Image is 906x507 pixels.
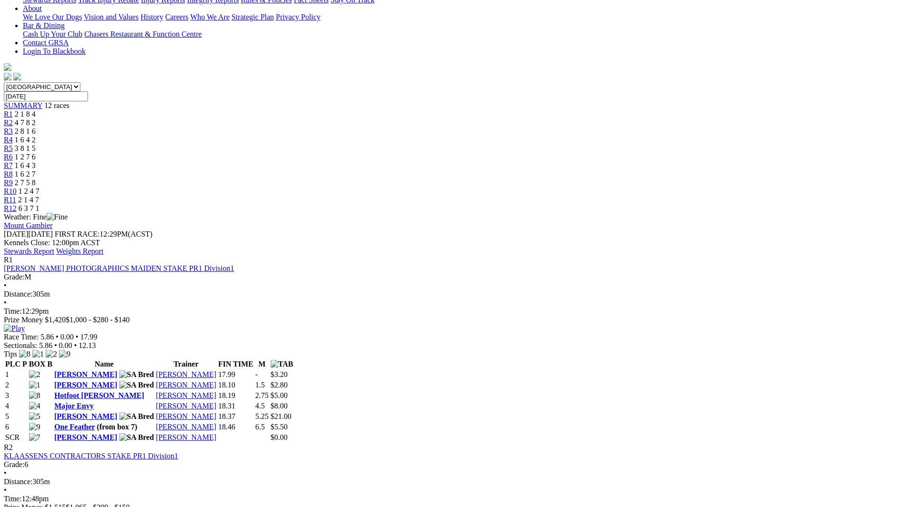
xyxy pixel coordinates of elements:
img: 8 [29,391,40,400]
a: R12 [4,204,17,212]
a: Who We Are [190,13,230,21]
a: [PERSON_NAME] PHOTOGRAPHICS MAIDEN STAKE PR1 Division1 [4,264,234,272]
th: FIN TIME [218,359,254,369]
span: $0.00 [271,433,288,441]
a: Privacy Policy [276,13,321,21]
span: [DATE] [4,230,29,238]
img: SA Bred [119,433,154,442]
text: 6.5 [255,423,265,431]
span: 17.99 [80,333,97,341]
span: 1 6 4 2 [15,136,36,144]
span: 4 7 8 2 [15,119,36,127]
td: 4 [5,401,28,411]
span: 3 8 1 5 [15,144,36,152]
td: 6 [5,422,28,432]
a: [PERSON_NAME] [54,370,117,378]
div: 305m [4,290,902,298]
div: Kennels Close: 12:00pm ACST [4,239,902,247]
a: [PERSON_NAME] [156,381,216,389]
span: • [54,341,57,349]
img: 1 [29,381,40,389]
a: R7 [4,161,13,169]
span: $21.00 [271,412,292,420]
td: SCR [5,433,28,442]
a: Stewards Report [4,247,54,255]
a: [PERSON_NAME] [156,412,216,420]
img: 7 [29,433,40,442]
a: [PERSON_NAME] [156,433,216,441]
span: 2 1 8 4 [15,110,36,118]
a: [PERSON_NAME] [156,370,216,378]
span: R2 [4,443,13,451]
input: Select date [4,91,88,101]
span: • [56,333,58,341]
a: Vision and Values [84,13,138,21]
a: R8 [4,170,13,178]
a: [PERSON_NAME] [156,423,216,431]
a: Bar & Dining [23,21,65,30]
th: M [255,359,269,369]
a: KLAASSENS CONTRACTORS STAKE PR1 Division1 [4,452,178,460]
a: R11 [4,196,16,204]
a: R5 [4,144,13,152]
a: R3 [4,127,13,135]
a: R4 [4,136,13,144]
a: SUMMARY [4,101,42,109]
img: 9 [59,350,70,358]
text: 1.5 [255,381,265,389]
span: Weather: Fine [4,213,68,221]
a: Careers [165,13,188,21]
span: • [74,341,77,349]
a: [PERSON_NAME] [54,433,117,441]
span: 12.13 [78,341,96,349]
div: Bar & Dining [23,30,902,39]
td: 3 [5,391,28,400]
td: 18.31 [218,401,254,411]
span: Time: [4,307,22,315]
img: 1 [32,350,44,358]
a: Login To Blackbook [23,47,86,55]
span: $5.50 [271,423,288,431]
a: About [23,4,42,12]
span: Grade: [4,273,25,281]
span: 5.86 [39,341,52,349]
td: 1 [5,370,28,379]
span: R1 [4,256,13,264]
span: $5.00 [271,391,288,399]
a: Weights Report [56,247,104,255]
span: R1 [4,110,13,118]
div: Prize Money $1,420 [4,316,902,324]
img: 2 [46,350,57,358]
td: 17.99 [218,370,254,379]
span: 1 2 4 7 [19,187,39,195]
img: 9 [29,423,40,431]
span: • [76,333,78,341]
span: 0.00 [60,333,74,341]
a: Strategic Plan [232,13,274,21]
img: SA Bred [119,370,154,379]
a: R6 [4,153,13,161]
span: 0.00 [59,341,72,349]
td: 18.37 [218,412,254,421]
td: 18.46 [218,422,254,432]
a: History [140,13,163,21]
span: • [4,486,7,494]
span: 12 races [44,101,69,109]
span: Sectionals: [4,341,37,349]
td: 5 [5,412,28,421]
a: Hotfoot [PERSON_NAME] [54,391,144,399]
text: 4.5 [255,402,265,410]
span: 2 8 1 6 [15,127,36,135]
td: 18.19 [218,391,254,400]
a: R9 [4,179,13,187]
span: • [4,281,7,289]
div: About [23,13,902,21]
div: 6 [4,460,902,469]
